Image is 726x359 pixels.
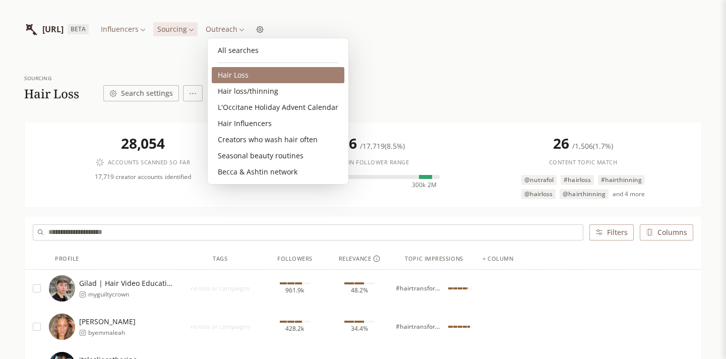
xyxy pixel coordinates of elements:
a: Becca & Ashtin network [212,164,344,180]
a: All searches [212,42,344,58]
a: Hair Loss [212,67,344,83]
a: L'Occitane Holiday Advent Calendar [212,99,344,115]
a: Creators who wash hair often [212,132,344,148]
a: Hair loss/thinning [212,83,344,99]
div: Sourcing [208,38,348,184]
a: Hair Influencers [212,115,344,132]
a: Seasonal beauty routines [212,148,344,164]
